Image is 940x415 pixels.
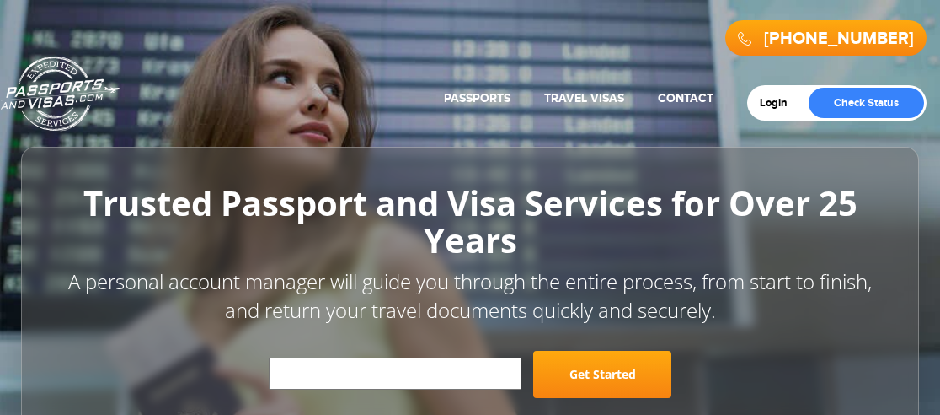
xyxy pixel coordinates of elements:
a: Passports & [DOMAIN_NAME] [1,56,120,132]
a: Get Started [533,351,671,398]
p: A personal account manager will guide you through the entire process, from start to finish, and r... [59,267,881,326]
a: Check Status [809,88,924,118]
a: Login [760,96,799,110]
a: [PHONE_NUMBER] [764,29,914,49]
h1: Trusted Passport and Visa Services for Over 25 Years [59,185,881,259]
a: Passports [444,91,510,105]
a: Travel Visas [544,91,624,105]
a: Contact [658,91,713,105]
